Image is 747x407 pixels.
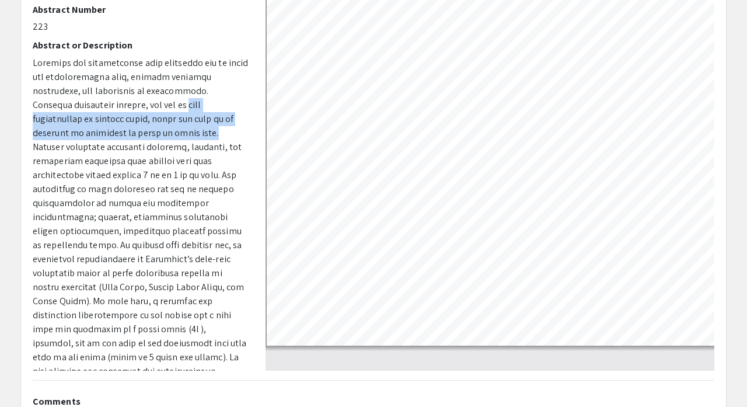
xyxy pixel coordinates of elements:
h2: Abstract or Description [33,40,248,51]
p: 223 [33,20,248,34]
h2: Abstract Number [33,4,248,15]
iframe: Chat [9,354,50,398]
h2: Comments [33,396,714,407]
